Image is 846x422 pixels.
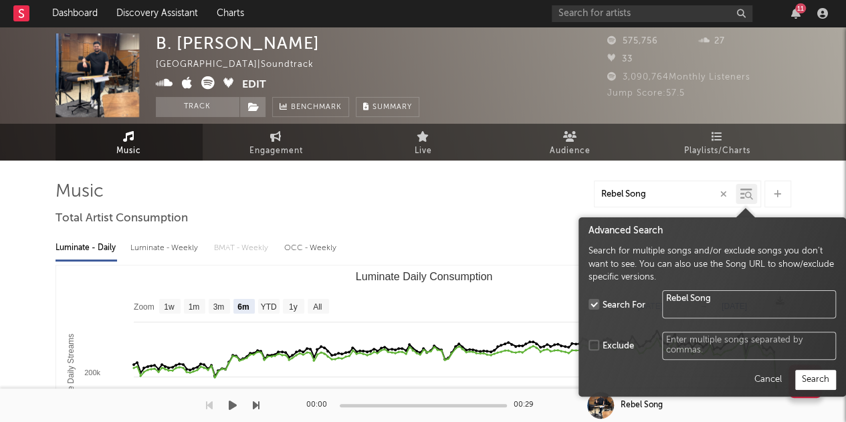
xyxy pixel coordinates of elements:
[684,143,750,159] span: Playlists/Charts
[213,302,224,312] text: 3m
[66,334,75,419] text: Luminate Daily Streams
[607,89,685,98] span: Jump Score: 57.5
[56,211,188,227] span: Total Artist Consumption
[644,124,791,161] a: Playlists/Charts
[589,245,836,284] div: Search for multiple songs and/or exclude songs you don't want to see. You can also use the Song U...
[188,302,199,312] text: 1m
[795,370,836,390] button: Search
[373,104,412,111] span: Summary
[791,8,801,19] button: 11
[260,302,276,312] text: YTD
[497,124,644,161] a: Audience
[355,271,492,282] text: Luminate Daily Consumption
[603,340,634,353] div: Exclude
[589,224,836,238] div: Advanced Search
[56,237,117,259] div: Luminate - Daily
[514,397,540,413] div: 00:29
[795,3,806,13] div: 11
[313,302,322,312] text: All
[356,97,419,117] button: Summary
[415,143,432,159] span: Live
[550,143,591,159] span: Audience
[164,302,175,312] text: 1w
[130,237,201,259] div: Luminate - Weekly
[662,290,836,318] textarea: Rebel Song
[156,97,239,117] button: Track
[237,302,249,312] text: 6m
[699,37,725,45] span: 27
[291,100,342,116] span: Benchmark
[350,124,497,161] a: Live
[134,302,154,312] text: Zoom
[116,143,141,159] span: Music
[284,237,338,259] div: OCC - Weekly
[249,143,303,159] span: Engagement
[552,5,752,22] input: Search for artists
[288,302,297,312] text: 1y
[607,55,633,64] span: 33
[603,299,645,312] div: Search For
[203,124,350,161] a: Engagement
[607,73,750,82] span: 3,090,764 Monthly Listeners
[595,189,736,200] input: Search by song name or URL
[156,57,329,73] div: [GEOGRAPHIC_DATA] | Soundtrack
[272,97,349,117] a: Benchmark
[56,124,203,161] a: Music
[156,33,320,53] div: B. [PERSON_NAME]
[242,76,266,93] button: Edit
[607,37,658,45] span: 575,756
[621,399,663,411] div: Rebel Song
[84,368,100,377] text: 200k
[306,397,333,413] div: 00:00
[747,370,788,390] button: Cancel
